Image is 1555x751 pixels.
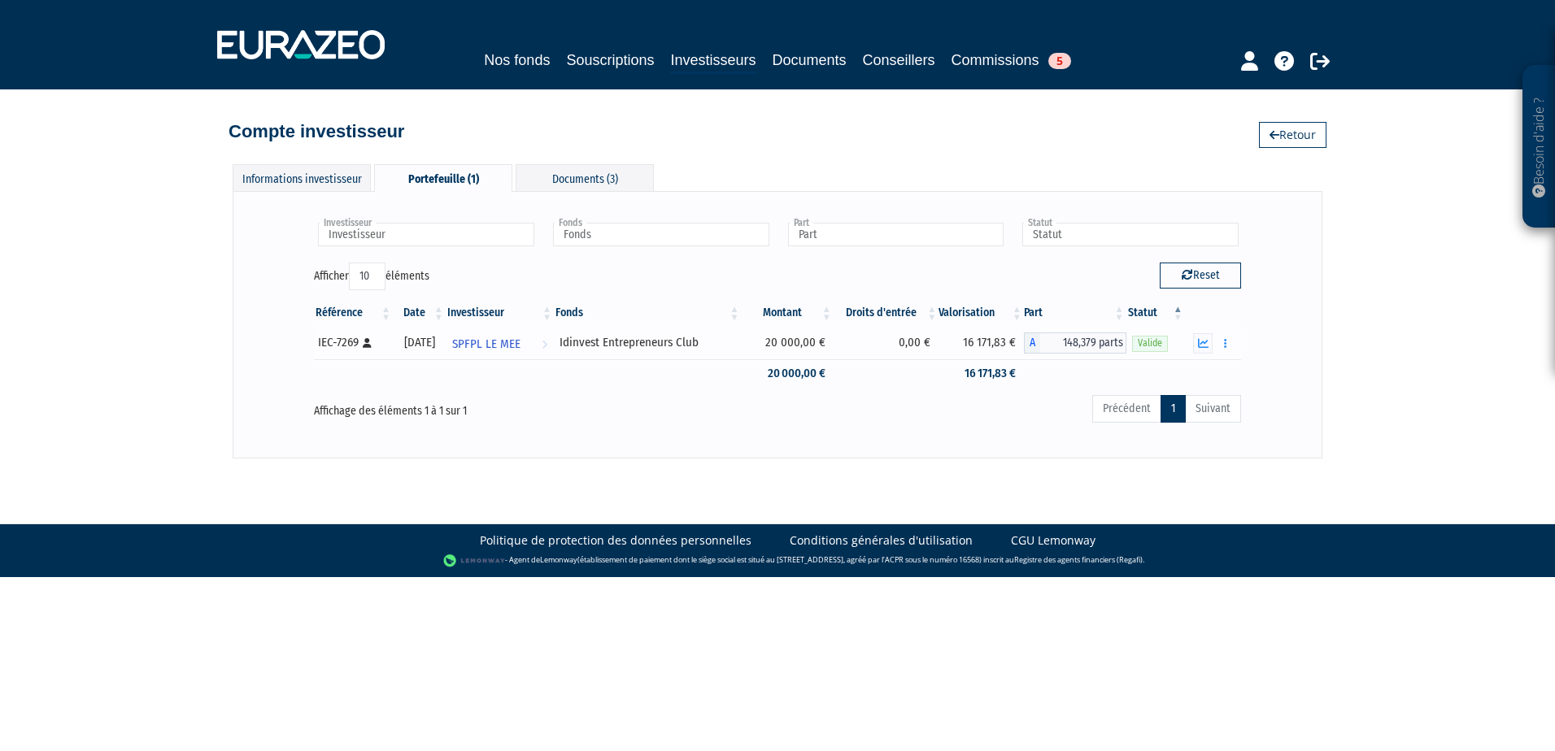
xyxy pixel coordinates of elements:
img: logo-lemonway.png [443,553,506,569]
button: Reset [1160,263,1241,289]
h4: Compte investisseur [229,122,404,141]
div: A - Idinvest Entrepreneurs Club [1024,332,1126,354]
a: Registre des agents financiers (Regafi) [1014,554,1143,565]
td: 16 171,83 € [939,327,1024,359]
div: Documents (3) [516,164,654,191]
a: Documents [773,49,847,72]
a: Conditions générales d'utilisation [790,532,973,549]
img: 1732889491-logotype_eurazeo_blanc_rvb.png [217,30,385,59]
select: Afficheréléments [349,263,385,290]
div: Informations investisseur [233,164,371,191]
a: Retour [1259,122,1326,148]
a: Conseillers [863,49,935,72]
th: Fonds: activer pour trier la colonne par ordre croissant [554,299,741,327]
th: Investisseur: activer pour trier la colonne par ordre croissant [446,299,554,327]
div: - Agent de (établissement de paiement dont le siège social est situé au [STREET_ADDRESS], agréé p... [16,553,1539,569]
a: Commissions5 [952,49,1071,72]
a: Politique de protection des données personnelles [480,532,751,549]
th: Part: activer pour trier la colonne par ordre croissant [1024,299,1126,327]
a: CGU Lemonway [1011,532,1095,549]
span: SPFPL LE MEE [452,329,521,359]
a: 1 [1161,395,1186,423]
th: Statut : activer pour trier la colonne par ordre d&eacute;croissant [1126,299,1185,327]
span: Valide [1132,336,1168,351]
td: 0,00 € [834,327,939,359]
a: Lemonway [540,554,577,565]
th: Valorisation: activer pour trier la colonne par ordre croissant [939,299,1024,327]
i: Voir l'investisseur [542,329,547,359]
a: Investisseurs [670,49,756,74]
th: Référence : activer pour trier la colonne par ordre croissant [314,299,393,327]
div: Idinvest Entrepreneurs Club [560,334,735,351]
a: SPFPL LE MEE [446,327,554,359]
th: Montant: activer pour trier la colonne par ordre croissant [742,299,834,327]
th: Date: activer pour trier la colonne par ordre croissant [393,299,446,327]
span: A [1024,332,1040,354]
div: Portefeuille (1) [374,164,512,192]
th: Droits d'entrée: activer pour trier la colonne par ordre croissant [834,299,939,327]
div: IEC-7269 [318,334,387,351]
a: Souscriptions [566,49,654,72]
label: Afficher éléments [314,263,429,290]
div: [DATE] [399,334,440,351]
a: Nos fonds [484,49,550,72]
td: 16 171,83 € [939,359,1024,388]
td: 20 000,00 € [742,359,834,388]
span: 5 [1048,53,1071,69]
p: Besoin d'aide ? [1530,74,1548,220]
i: [Français] Personne physique [363,338,372,348]
div: Affichage des éléments 1 à 1 sur 1 [314,393,686,419]
span: 148,379 parts [1040,332,1126,354]
td: 20 000,00 € [742,327,834,359]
